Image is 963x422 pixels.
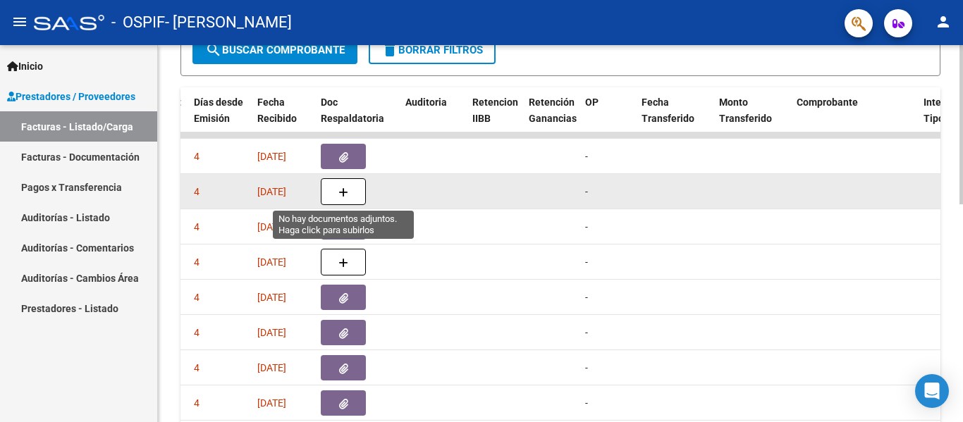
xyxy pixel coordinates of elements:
[205,44,345,56] span: Buscar Comprobante
[11,13,28,30] mat-icon: menu
[257,186,286,197] span: [DATE]
[194,362,200,373] span: 4
[7,89,135,104] span: Prestadores / Proveedores
[257,327,286,338] span: [DATE]
[257,151,286,162] span: [DATE]
[791,87,918,149] datatable-header-cell: Comprobante
[585,327,588,338] span: -
[257,397,286,409] span: [DATE]
[636,87,713,149] datatable-header-cell: Fecha Transferido
[165,7,292,38] span: - [PERSON_NAME]
[642,97,694,124] span: Fecha Transferido
[381,42,398,58] mat-icon: delete
[194,327,200,338] span: 4
[7,58,43,74] span: Inicio
[194,186,200,197] span: 4
[252,87,315,149] datatable-header-cell: Fecha Recibido
[321,97,384,124] span: Doc Respaldatoria
[579,87,636,149] datatable-header-cell: OP
[400,87,467,149] datatable-header-cell: Auditoria
[257,256,286,268] span: [DATE]
[315,87,400,149] datatable-header-cell: Doc Respaldatoria
[915,374,949,408] div: Open Intercom Messenger
[111,7,165,38] span: - OSPIF
[585,221,588,232] span: -
[523,87,579,149] datatable-header-cell: Retención Ganancias
[369,36,496,64] button: Borrar Filtros
[713,87,791,149] datatable-header-cell: Monto Transferido
[585,151,588,162] span: -
[257,221,286,232] span: [DATE]
[719,97,772,124] span: Monto Transferido
[188,87,252,149] datatable-header-cell: Días desde Emisión
[935,13,952,30] mat-icon: person
[257,97,297,124] span: Fecha Recibido
[257,362,286,373] span: [DATE]
[194,292,200,303] span: 4
[585,362,588,373] span: -
[529,97,577,124] span: Retención Ganancias
[192,36,357,64] button: Buscar Comprobante
[405,97,447,108] span: Auditoria
[257,292,286,303] span: [DATE]
[194,397,200,409] span: 4
[585,256,588,268] span: -
[205,42,222,58] mat-icon: search
[585,97,599,108] span: OP
[472,97,518,124] span: Retencion IIBB
[381,44,483,56] span: Borrar Filtros
[585,186,588,197] span: -
[194,97,243,124] span: Días desde Emisión
[585,397,588,409] span: -
[194,151,200,162] span: 4
[194,256,200,268] span: 4
[585,292,588,303] span: -
[467,87,523,149] datatable-header-cell: Retencion IIBB
[797,97,858,108] span: Comprobante
[194,221,200,232] span: 4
